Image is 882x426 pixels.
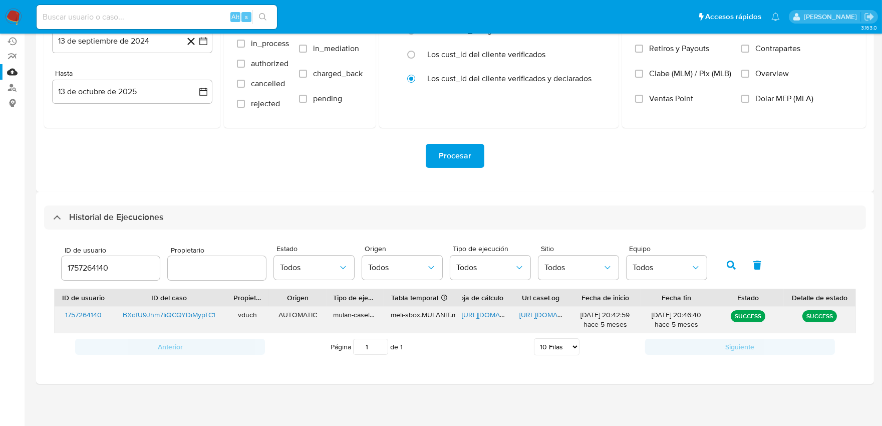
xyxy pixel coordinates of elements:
[37,11,277,24] input: Buscar usuario o caso...
[705,12,761,22] span: Accesos rápidos
[252,10,273,24] button: search-icon
[231,12,239,22] span: Alt
[245,12,248,22] span: s
[804,12,860,22] p: sandra.chabay@mercadolibre.com
[864,12,874,22] a: Salir
[771,13,780,21] a: Notificaciones
[861,24,877,32] span: 3.163.0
